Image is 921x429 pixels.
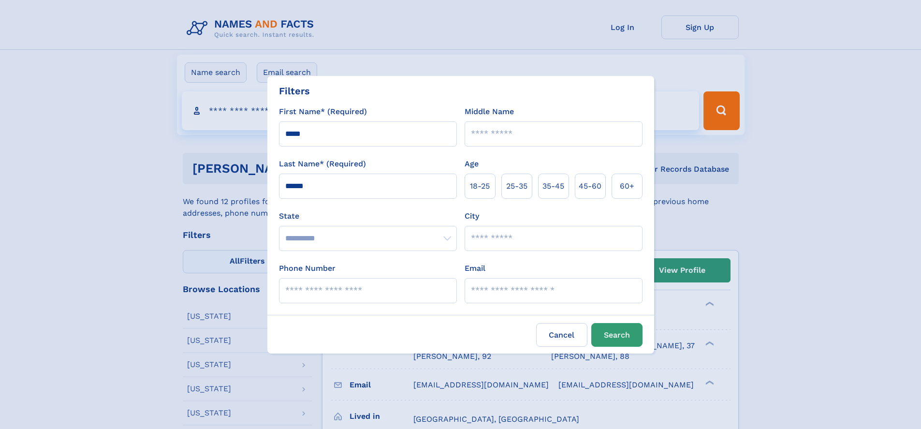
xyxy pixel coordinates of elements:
[279,84,310,98] div: Filters
[465,263,485,274] label: Email
[279,263,336,274] label: Phone Number
[542,180,564,192] span: 35‑45
[591,323,643,347] button: Search
[579,180,601,192] span: 45‑60
[279,158,366,170] label: Last Name* (Required)
[465,210,479,222] label: City
[279,106,367,118] label: First Name* (Required)
[536,323,587,347] label: Cancel
[620,180,634,192] span: 60+
[465,106,514,118] label: Middle Name
[465,158,479,170] label: Age
[506,180,527,192] span: 25‑35
[470,180,490,192] span: 18‑25
[279,210,457,222] label: State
